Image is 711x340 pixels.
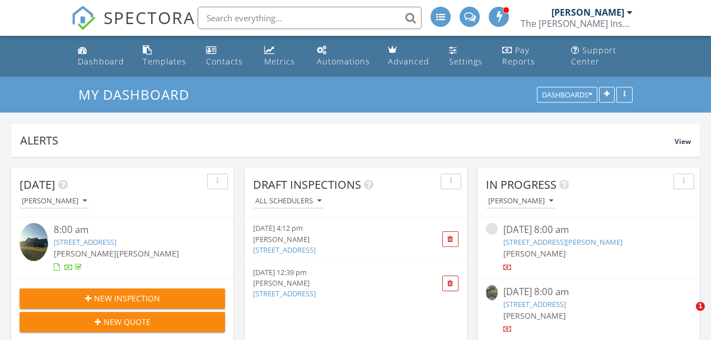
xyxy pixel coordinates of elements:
span: New Quote [104,316,151,328]
a: Pay Reports [498,40,558,72]
a: Dashboard [73,40,129,72]
iframe: Intercom live chat [673,302,700,329]
a: Contacts [202,40,251,72]
div: Dashboards [542,91,592,99]
div: All schedulers [255,197,321,205]
span: [PERSON_NAME] [503,248,566,259]
a: Templates [138,40,192,72]
img: streetview [486,223,498,235]
span: SPECTORA [104,6,195,29]
div: Settings [449,56,483,67]
div: Automations [317,56,370,67]
span: [PERSON_NAME] [503,310,566,321]
span: 1 [696,302,705,311]
div: 8:00 am [54,223,208,237]
a: [DATE] 8:00 am [STREET_ADDRESS] [PERSON_NAME] [486,285,691,335]
a: [DATE] 4:12 pm [PERSON_NAME] [STREET_ADDRESS] [253,223,424,255]
a: Metrics [260,40,304,72]
div: [DATE] 4:12 pm [253,223,424,234]
div: The Wells Inspection Group LLC [521,18,633,29]
a: Support Center [567,40,638,72]
button: Dashboards [537,87,597,103]
a: [STREET_ADDRESS] [54,237,116,247]
img: The Best Home Inspection Software - Spectora [71,6,96,30]
a: My Dashboard [78,85,199,104]
span: Draft Inspections [253,177,361,192]
input: Search everything... [198,7,422,29]
a: [DATE] 8:00 am [STREET_ADDRESS][PERSON_NAME] [PERSON_NAME] [486,223,691,273]
a: [DATE] 12:39 pm [PERSON_NAME] [STREET_ADDRESS] [253,267,424,300]
div: [DATE] 8:00 am [503,285,675,299]
button: [PERSON_NAME] [20,194,89,209]
span: View [675,137,691,146]
span: [PERSON_NAME] [116,248,179,259]
div: Contacts [206,56,243,67]
button: All schedulers [253,194,324,209]
span: [DATE] [20,177,55,192]
span: In Progress [486,177,556,192]
div: Pay Reports [502,45,535,67]
div: [PERSON_NAME] [253,234,424,245]
a: [STREET_ADDRESS] [503,299,566,309]
a: 8:00 am [STREET_ADDRESS] [PERSON_NAME][PERSON_NAME] [20,223,225,273]
div: Templates [143,56,186,67]
span: New Inspection [94,292,160,304]
a: [STREET_ADDRESS] [253,288,316,299]
div: Dashboard [78,56,124,67]
img: 9277474%2Fcover_photos%2FLWeGWIFF8Zf0M8oK9jU6%2Fsmall.webp [486,285,498,300]
div: [PERSON_NAME] [22,197,87,205]
a: [STREET_ADDRESS][PERSON_NAME] [503,237,623,247]
a: Advanced [383,40,435,72]
span: [PERSON_NAME] [54,248,116,259]
div: Support Center [571,45,616,67]
button: New Quote [20,312,225,332]
a: [STREET_ADDRESS] [253,245,316,255]
div: Alerts [20,133,675,148]
div: Advanced [388,56,429,67]
a: SPECTORA [71,15,195,39]
div: [DATE] 8:00 am [503,223,675,237]
div: Metrics [264,56,295,67]
div: [PERSON_NAME] [253,278,424,288]
a: Automations (Advanced) [312,40,375,72]
div: [DATE] 12:39 pm [253,267,424,278]
button: New Inspection [20,288,225,309]
a: Settings [445,40,489,72]
div: [PERSON_NAME] [488,197,553,205]
div: [PERSON_NAME] [551,7,624,18]
button: [PERSON_NAME] [486,194,555,209]
img: 9366329%2Fcover_photos%2Fq4CcwQmQC5v0jL6EPsBo%2Fsmall.jpg [20,223,48,261]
